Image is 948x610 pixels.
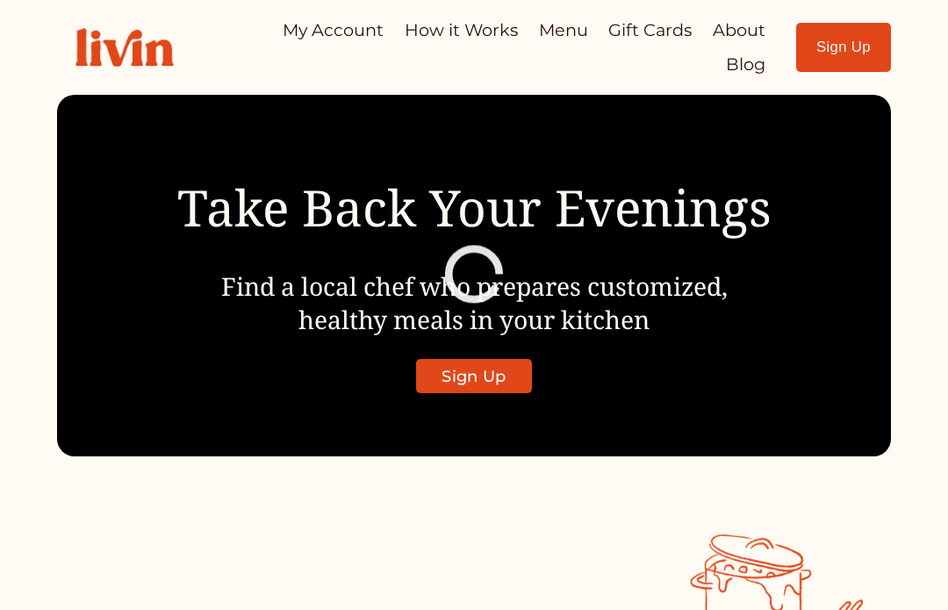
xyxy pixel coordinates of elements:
a: Menu [539,13,588,47]
a: Blog [726,47,765,82]
a: How it Works [405,13,518,47]
a: About [713,13,765,47]
a: Sign Up [796,23,892,72]
a: Gift Cards [608,13,692,47]
a: My Account [283,13,384,47]
img: Livin [57,10,192,85]
span: Take Back Your Evenings [177,173,772,241]
a: Sign Up [416,359,532,393]
span: Find a local chef who prepares customized, healthy meals in your kitchen [221,269,728,336]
